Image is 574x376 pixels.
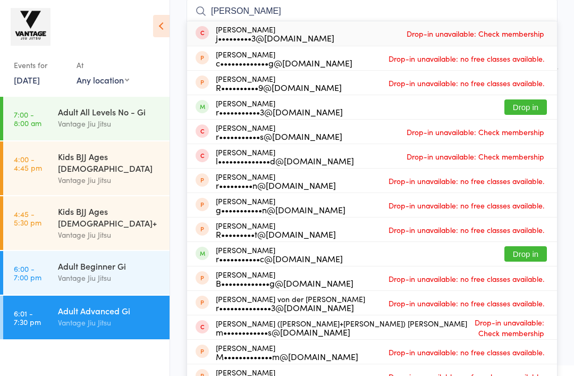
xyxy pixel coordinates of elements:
div: r•••••••••••c@[DOMAIN_NAME] [216,254,343,263]
div: Adult Beginner Gi [58,260,161,272]
div: Vantage Jiu Jitsu [58,316,161,329]
div: [PERSON_NAME] [216,172,336,189]
span: Drop-in unavailable: no free classes available. [386,197,547,213]
img: Vantage Jiu Jitsu [11,8,50,46]
time: 4:00 - 4:45 pm [14,155,42,172]
div: B•••••••••••••g@[DOMAIN_NAME] [216,279,353,287]
div: R••••••••••9@[DOMAIN_NAME] [216,83,342,91]
span: Drop-in unavailable: Check membership [404,26,547,41]
span: Drop-in unavailable: no free classes available. [386,271,547,287]
div: Adult Advanced Gi [58,305,161,316]
div: Adult All Levels No - Gi [58,106,161,118]
span: Drop-in unavailable: no free classes available. [386,173,547,189]
a: 7:00 -8:00 amAdult All Levels No - GiVantage Jiu Jitsu [3,97,170,140]
div: [PERSON_NAME] [216,344,358,361]
div: [PERSON_NAME] [216,50,352,67]
div: g•••••••••••n@[DOMAIN_NAME] [216,205,345,214]
div: [PERSON_NAME] [216,123,342,140]
a: [DATE] [14,74,40,86]
div: M•••••••••••••m@[DOMAIN_NAME] [216,352,358,361]
div: c•••••••••••••g@[DOMAIN_NAME] [216,59,352,67]
a: 4:45 -5:30 pmKids BJJ Ages [DEMOGRAPHIC_DATA]+Vantage Jiu Jitsu [3,196,170,250]
button: Drop in [504,99,547,115]
div: l••••••••••••••d@[DOMAIN_NAME] [216,156,354,165]
div: [PERSON_NAME] [216,197,345,214]
div: [PERSON_NAME] [216,25,334,42]
div: Kids BJJ Ages [DEMOGRAPHIC_DATA] [58,151,161,174]
time: 6:01 - 7:30 pm [14,309,41,326]
span: Drop-in unavailable: Check membership [404,124,547,140]
a: 4:00 -4:45 pmKids BJJ Ages [DEMOGRAPHIC_DATA]Vantage Jiu Jitsu [3,141,170,195]
div: Kids BJJ Ages [DEMOGRAPHIC_DATA]+ [58,205,161,229]
div: [PERSON_NAME] von der [PERSON_NAME] [216,295,365,312]
div: Any location [77,74,129,86]
div: Events for [14,56,66,74]
span: Drop-in unavailable: Check membership [467,314,547,341]
div: Vantage Jiu Jitsu [58,229,161,241]
div: m••••••••••••s@[DOMAIN_NAME] [216,328,467,336]
div: Vantage Jiu Jitsu [58,118,161,130]
div: [PERSON_NAME] [216,270,353,287]
span: Drop-in unavailable: Check membership [404,148,547,164]
div: [PERSON_NAME] ([PERSON_NAME]+[PERSON_NAME]) [PERSON_NAME] [216,319,467,336]
div: R•••••••••t@[DOMAIN_NAME] [216,230,336,238]
div: [PERSON_NAME] [216,221,336,238]
div: [PERSON_NAME] [216,99,343,116]
div: r••••••••••••••3@[DOMAIN_NAME] [216,303,365,312]
time: 4:45 - 5:30 pm [14,210,41,227]
a: 6:01 -7:30 pmAdult Advanced GiVantage Jiu Jitsu [3,296,170,339]
a: 6:00 -7:00 pmAdult Beginner GiVantage Jiu Jitsu [3,251,170,295]
time: 6:00 - 7:00 pm [14,264,41,281]
button: Drop in [504,246,547,262]
div: Vantage Jiu Jitsu [58,272,161,284]
div: At [77,56,129,74]
span: Drop-in unavailable: no free classes available. [386,222,547,238]
div: [PERSON_NAME] [216,148,354,165]
span: Drop-in unavailable: no free classes available. [386,344,547,360]
span: Drop-in unavailable: no free classes available. [386,295,547,311]
div: r•••••••••••s@[DOMAIN_NAME] [216,132,342,140]
span: Drop-in unavailable: no free classes available. [386,51,547,66]
div: r•••••••••••3@[DOMAIN_NAME] [216,107,343,116]
div: j•••••••••3@[DOMAIN_NAME] [216,34,334,42]
div: [PERSON_NAME] [216,74,342,91]
div: r•••••••••n@[DOMAIN_NAME] [216,181,336,189]
div: [PERSON_NAME] [216,246,343,263]
div: Vantage Jiu Jitsu [58,174,161,186]
span: Drop-in unavailable: no free classes available. [386,75,547,91]
time: 7:00 - 8:00 am [14,110,41,127]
